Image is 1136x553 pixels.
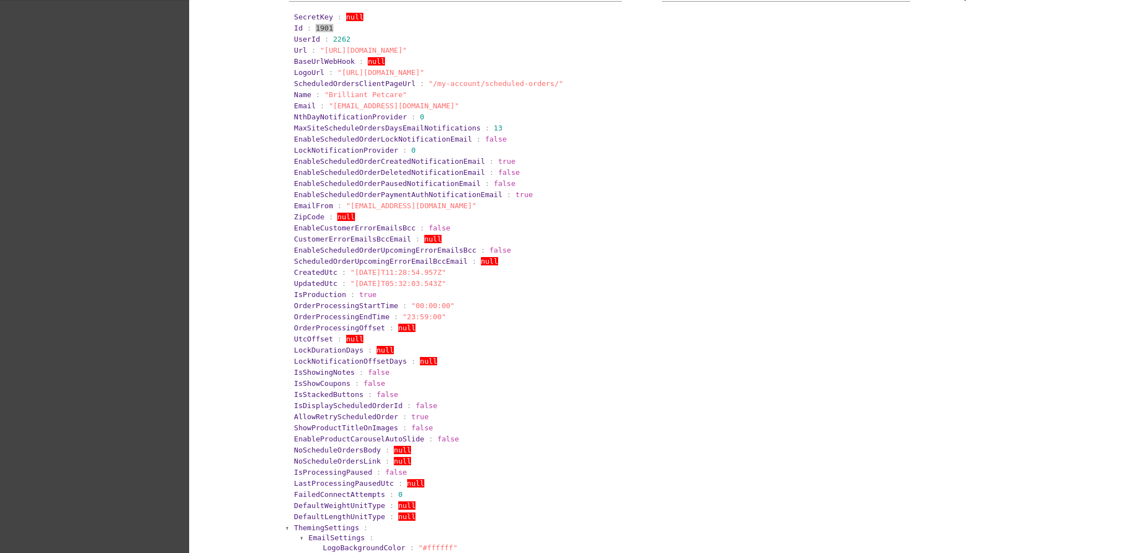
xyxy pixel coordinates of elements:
span: EnableScheduledOrderCreatedNotificationEmail [294,157,485,165]
span: : [411,113,415,121]
span: false [429,224,450,232]
span: IsStackedButtons [294,390,363,399]
span: EnableScheduledOrderPaymentAuthNotificationEmail [294,190,503,199]
span: : [363,524,368,532]
span: : [485,179,489,188]
span: : [355,379,359,388]
span: null [394,446,411,454]
span: null [420,357,437,365]
span: null [377,346,394,354]
span: : [337,13,342,21]
span: 0 [420,113,424,121]
span: Id [294,24,303,32]
span: DefaultLengthUnitType [294,512,385,521]
span: LogoUrl [294,68,324,77]
span: null [398,501,415,510]
span: ThemingSettings [294,524,359,532]
span: : [320,102,324,110]
span: EnableScheduledOrderDeletedNotificationEmail [294,168,485,177]
span: : [485,124,489,132]
span: : [359,368,363,376]
span: null [394,457,411,465]
span: 0 [411,146,415,154]
span: : [472,257,476,265]
span: : [489,168,494,177]
span: : [389,324,394,332]
span: : [407,401,412,410]
span: null [337,213,354,221]
span: EnableCustomerErrorEmailsBcc [294,224,415,232]
span: : [398,479,403,487]
span: : [311,46,316,54]
span: : [351,290,355,299]
span: LogoBackgroundColor [323,544,405,552]
span: : [368,390,372,399]
span: "[URL][DOMAIN_NAME]" [320,46,407,54]
span: IsProduction [294,290,346,299]
span: false [385,468,407,476]
span: NoScheduleOrdersBody [294,446,381,454]
span: : [476,135,481,143]
span: false [437,435,459,443]
span: LockNotificationProvider [294,146,398,154]
span: false [498,168,520,177]
span: : [324,35,329,43]
span: 2262 [333,35,351,43]
span: FailedConnectAttempts [294,490,385,499]
span: 13 [494,124,503,132]
span: : [403,413,407,421]
span: SecretKey [294,13,333,21]
span: : [389,501,394,510]
span: NoScheduleOrdersLink [294,457,381,465]
span: EnableScheduledOrderUpcomingErrorEmailsBcc [294,246,476,254]
span: false [411,424,433,432]
span: "[EMAIL_ADDRESS][DOMAIN_NAME]" [346,202,476,210]
span: CreatedUtc [294,268,337,276]
span: false [489,246,511,254]
span: null [424,235,442,243]
span: : [329,213,333,221]
span: EnableProductCarouselAutoSlide [294,435,424,443]
span: BaseUrlWebHook [294,57,355,66]
span: false [368,368,389,376]
span: : [389,490,394,499]
span: EmailSettings [308,534,365,542]
span: true [515,190,532,199]
span: : [420,224,424,232]
span: : [369,534,374,542]
span: false [415,401,437,410]
span: "/my-account/scheduled-orders/" [429,79,564,88]
span: EmailFrom [294,202,333,210]
span: : [411,357,415,365]
span: true [411,413,428,421]
span: EnableScheduledOrderLockNotificationEmail [294,135,472,143]
span: : [410,544,414,552]
span: IsProcessingPaused [294,468,372,476]
span: Email [294,102,316,110]
span: IsShowCoupons [294,379,351,388]
span: : [507,190,511,199]
span: OrderProcessingOffset [294,324,385,332]
span: : [403,301,407,310]
span: : [403,146,407,154]
span: 0 [398,490,403,499]
span: : [489,157,494,165]
span: IsDisplayScheduledOrderId [294,401,403,410]
span: EnableScheduledOrderPausedNotificationEmail [294,179,481,188]
span: ShowProductTitleOnImages [294,424,398,432]
span: "Brilliant Petcare" [324,91,407,99]
span: : [337,335,342,343]
span: NthDayNotificationProvider [294,113,407,121]
span: null [398,512,415,521]
span: "[EMAIL_ADDRESS][DOMAIN_NAME]" [329,102,459,110]
span: ScheduledOrderUpcomingErrorEmailBccEmail [294,257,468,265]
span: "[URL][DOMAIN_NAME]" [337,68,424,77]
span: : [394,313,398,321]
span: "#ffffff" [418,544,457,552]
span: : [403,424,407,432]
span: null [368,57,385,66]
span: "23:59:00" [403,313,446,321]
span: false [377,390,398,399]
span: : [329,68,333,77]
span: : [385,446,389,454]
